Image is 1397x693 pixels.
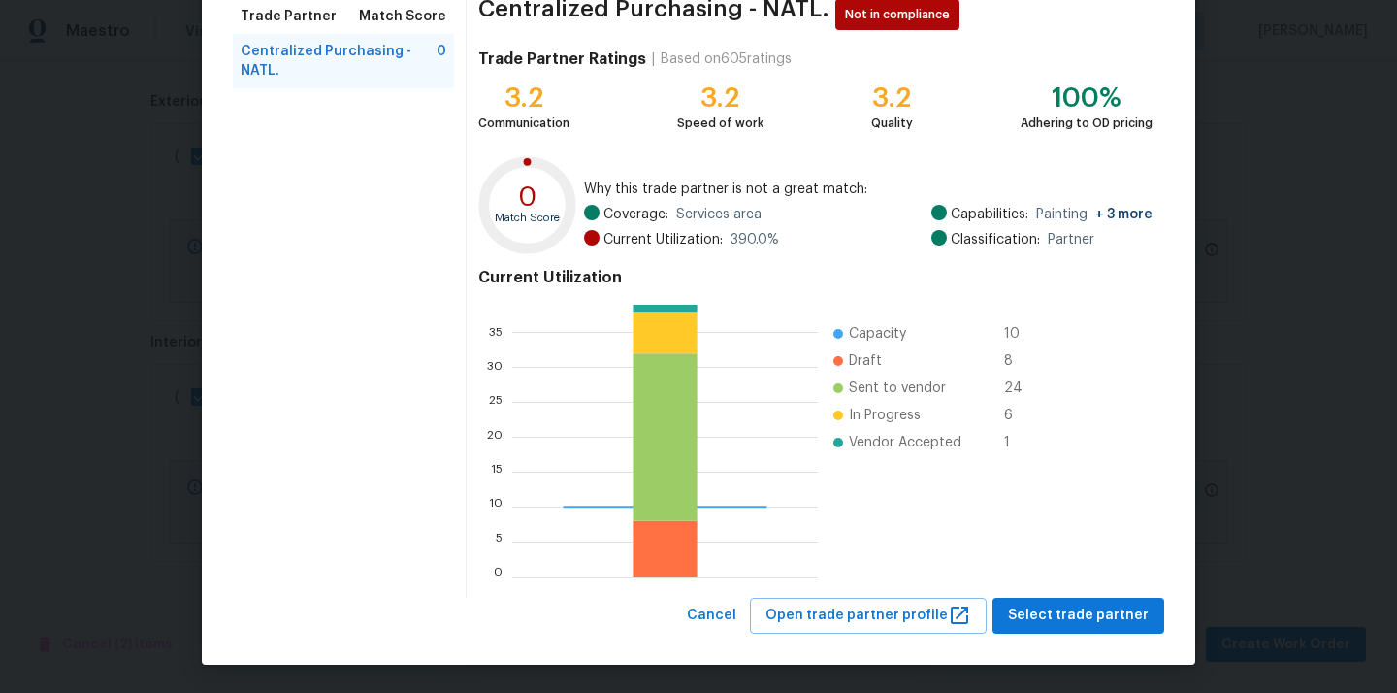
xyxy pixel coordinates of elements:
[494,571,503,582] text: 0
[1004,433,1035,452] span: 1
[478,114,569,133] div: Communication
[489,501,503,512] text: 10
[496,536,503,547] text: 5
[487,361,503,373] text: 30
[677,88,763,108] div: 3.2
[849,433,961,452] span: Vendor Accepted
[765,604,971,628] span: Open trade partner profile
[646,49,661,69] div: |
[478,88,569,108] div: 3.2
[731,230,779,249] span: 390.0 %
[661,49,792,69] div: Based on 605 ratings
[603,205,668,224] span: Coverage:
[1021,114,1153,133] div: Adhering to OD pricing
[849,406,921,425] span: In Progress
[1095,208,1153,221] span: + 3 more
[1008,604,1149,628] span: Select trade partner
[495,213,560,223] text: Match Score
[679,598,744,634] button: Cancel
[845,5,958,24] span: Not in compliance
[489,326,503,338] text: 35
[750,598,987,634] button: Open trade partner profile
[241,42,437,81] span: Centralized Purchasing - NATL.
[677,114,763,133] div: Speed of work
[1004,324,1035,344] span: 10
[241,7,337,26] span: Trade Partner
[584,180,1153,199] span: Why this trade partner is not a great match:
[1036,205,1153,224] span: Painting
[518,183,537,211] text: 0
[951,205,1028,224] span: Capabilities:
[871,114,913,133] div: Quality
[951,230,1040,249] span: Classification:
[1021,88,1153,108] div: 100%
[478,49,646,69] h4: Trade Partner Ratings
[1004,379,1035,398] span: 24
[992,598,1164,634] button: Select trade partner
[489,396,503,408] text: 25
[687,604,736,628] span: Cancel
[1004,406,1035,425] span: 6
[849,324,906,344] span: Capacity
[359,7,446,26] span: Match Score
[487,431,503,443] text: 20
[849,379,946,398] span: Sent to vendor
[871,88,913,108] div: 3.2
[849,351,882,371] span: Draft
[676,205,762,224] span: Services area
[1048,230,1094,249] span: Partner
[603,230,723,249] span: Current Utilization:
[1004,351,1035,371] span: 8
[491,466,503,478] text: 15
[437,42,446,81] span: 0
[478,268,1153,287] h4: Current Utilization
